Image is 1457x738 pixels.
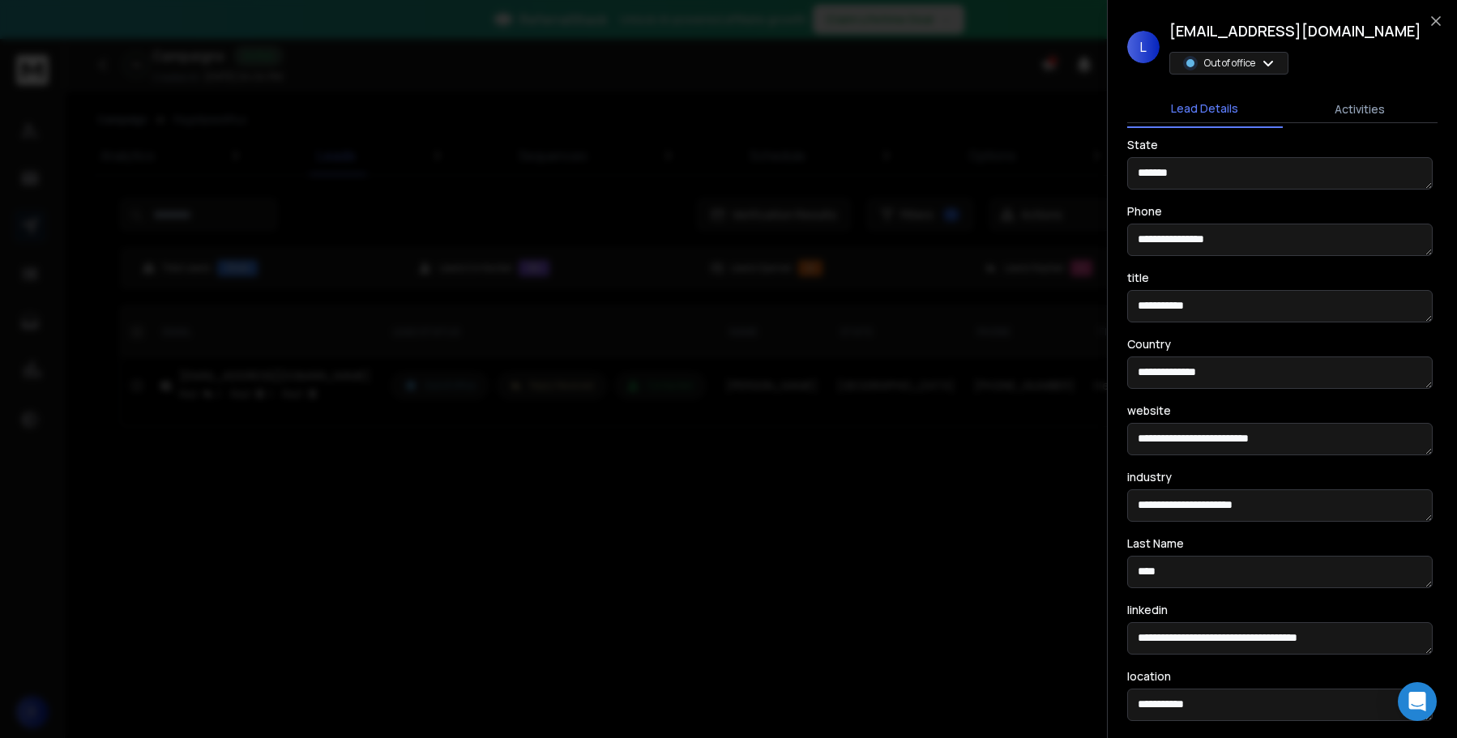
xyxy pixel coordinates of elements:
h1: [EMAIL_ADDRESS][DOMAIN_NAME] [1169,19,1421,42]
label: Country [1127,339,1171,350]
label: linkedin [1127,604,1168,616]
button: Activities [1283,92,1438,127]
label: title [1127,272,1149,284]
button: Lead Details [1127,91,1283,128]
label: Phone [1127,206,1162,217]
label: website [1127,405,1171,416]
p: Out of office [1204,57,1255,70]
span: L [1127,31,1160,63]
label: location [1127,671,1171,682]
label: industry [1127,471,1172,483]
label: Last Name [1127,538,1184,549]
div: Open Intercom Messenger [1398,682,1437,721]
label: State [1127,139,1158,151]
